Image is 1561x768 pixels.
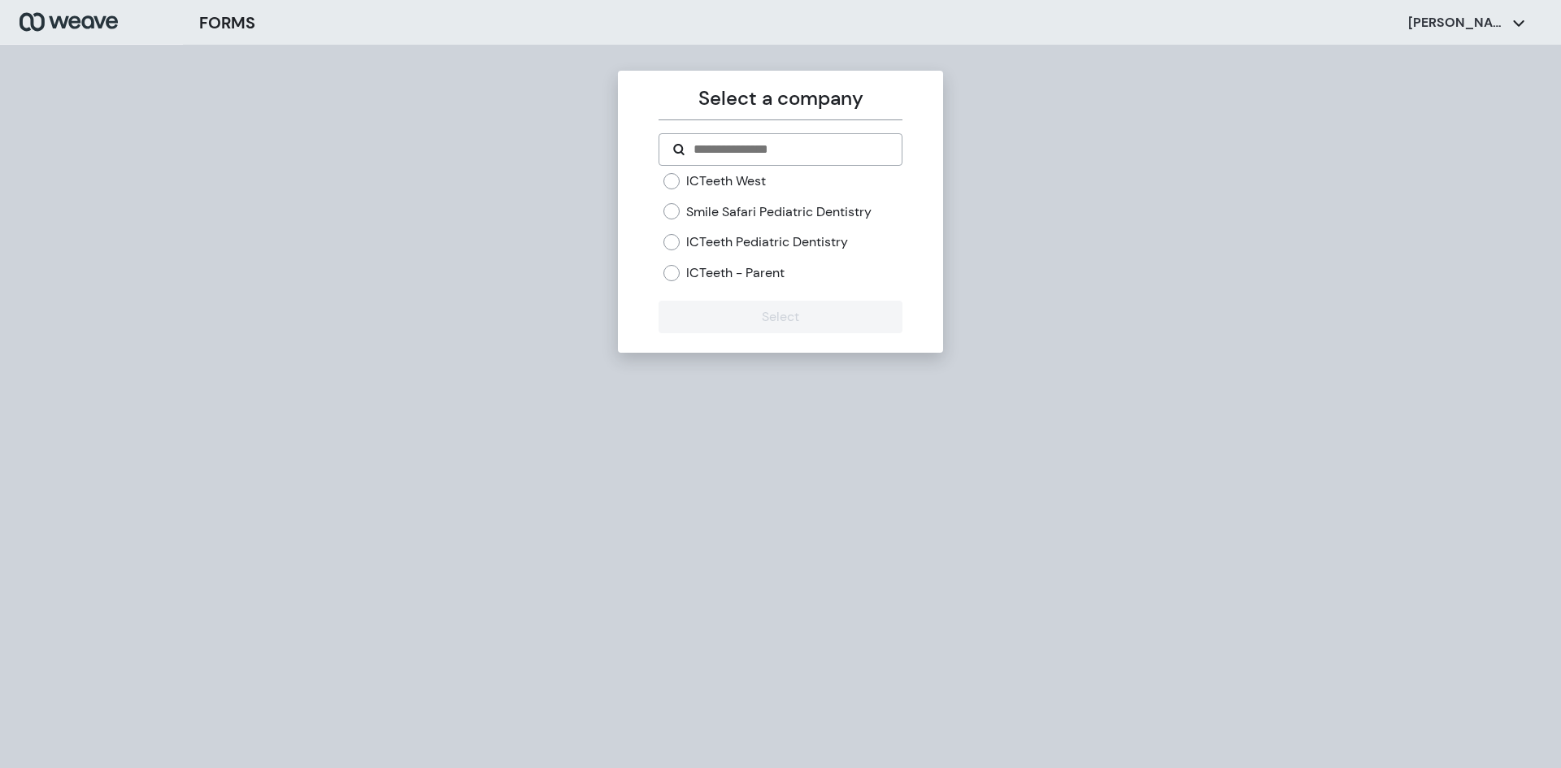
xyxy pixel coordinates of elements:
[686,233,848,251] label: ICTeeth Pediatric Dentistry
[692,140,888,159] input: Search
[659,84,902,113] p: Select a company
[686,172,766,190] label: ICTeeth West
[686,264,785,282] label: ICTeeth - Parent
[659,301,902,333] button: Select
[1408,14,1506,32] p: [PERSON_NAME]
[686,203,872,221] label: Smile Safari Pediatric Dentistry
[199,11,255,35] h3: FORMS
